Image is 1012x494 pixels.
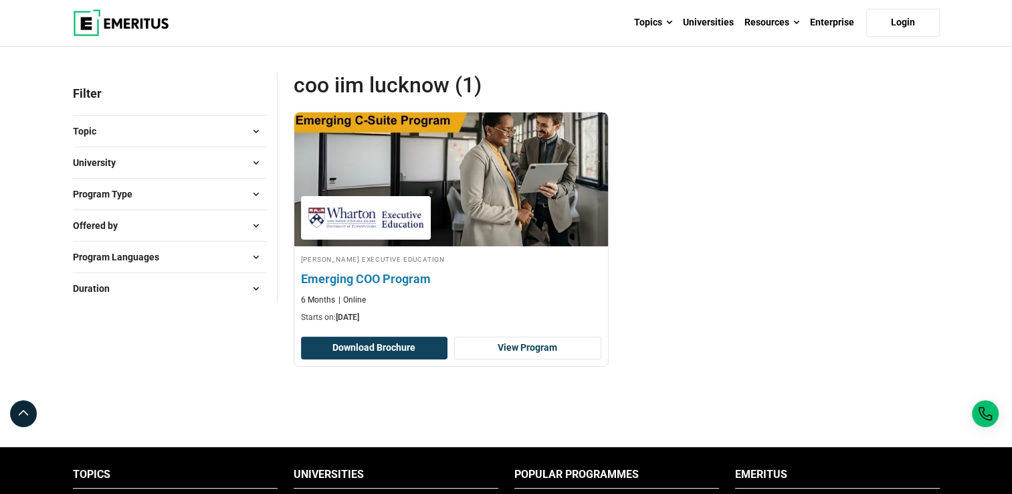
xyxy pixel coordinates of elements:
[73,72,266,115] p: Filter
[73,124,107,139] span: Topic
[73,155,126,170] span: University
[294,112,608,331] a: Supply Chain and Operations Course by Wharton Executive Education - September 23, 2025 Wharton Ex...
[73,218,128,233] span: Offered by
[73,281,120,296] span: Duration
[301,270,601,287] h4: Emerging COO Program
[73,187,143,201] span: Program Type
[336,313,359,322] span: [DATE]
[301,337,448,359] button: Download Brochure
[338,295,366,306] p: Online
[301,295,335,306] p: 6 Months
[73,216,266,236] button: Offered by
[866,9,940,37] a: Login
[294,72,617,98] span: COO IIM Lucknow (1)
[73,153,266,173] button: University
[454,337,601,359] a: View Program
[301,312,601,323] p: Starts on:
[301,253,601,264] h4: [PERSON_NAME] Executive Education
[73,247,266,267] button: Program Languages
[278,106,623,253] img: Emerging COO Program | Online Supply Chain and Operations Course
[73,184,266,204] button: Program Type
[73,278,266,299] button: Duration
[73,121,266,141] button: Topic
[308,203,424,233] img: Wharton Executive Education
[73,250,170,264] span: Program Languages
